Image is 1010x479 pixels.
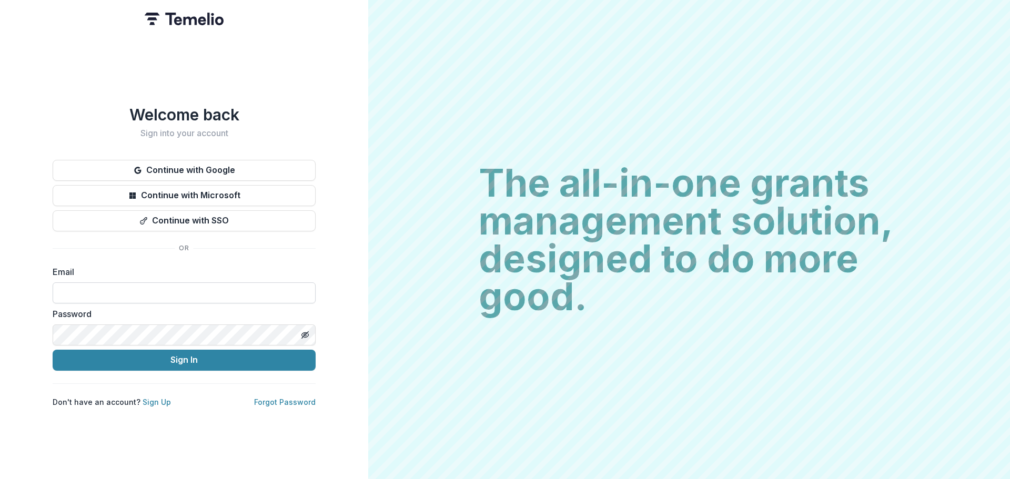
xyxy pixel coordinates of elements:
h1: Welcome back [53,105,316,124]
button: Continue with Google [53,160,316,181]
img: Temelio [145,13,224,25]
label: Email [53,266,309,278]
button: Continue with Microsoft [53,185,316,206]
a: Sign Up [143,398,171,406]
label: Password [53,308,309,320]
a: Forgot Password [254,398,316,406]
p: Don't have an account? [53,396,171,407]
button: Toggle password visibility [297,327,314,343]
h2: Sign into your account [53,128,316,138]
button: Sign In [53,350,316,371]
button: Continue with SSO [53,210,316,231]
